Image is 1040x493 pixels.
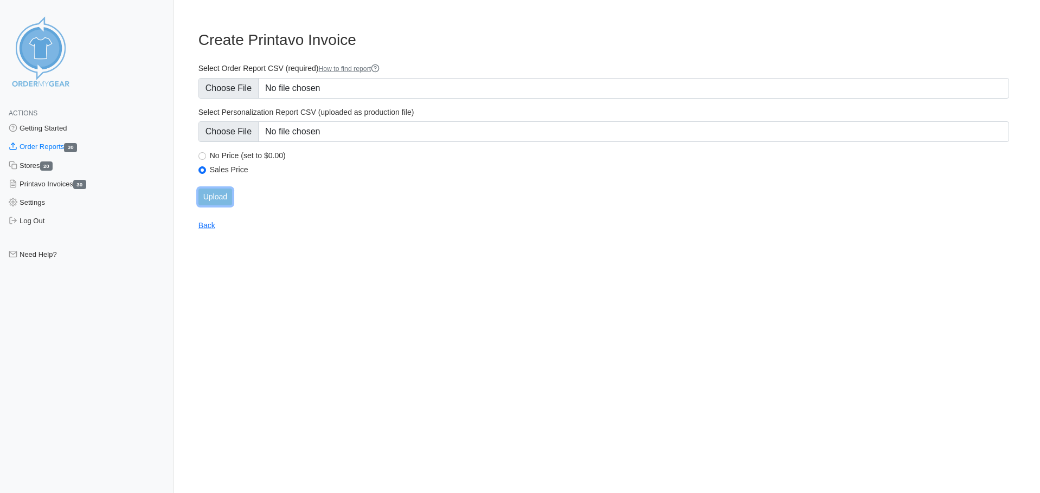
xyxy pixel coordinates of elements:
span: 30 [64,143,77,152]
label: Select Order Report CSV (required) [198,63,1009,74]
label: No Price (set to $0.00) [210,151,1009,160]
h3: Create Printavo Invoice [198,31,1009,49]
a: How to find report [318,65,380,73]
label: Select Personalization Report CSV (uploaded as production file) [198,107,1009,117]
label: Sales Price [210,165,1009,174]
input: Upload [198,189,232,205]
a: Back [198,221,215,230]
span: 30 [73,180,86,189]
span: 20 [40,161,53,171]
span: Actions [9,109,37,117]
